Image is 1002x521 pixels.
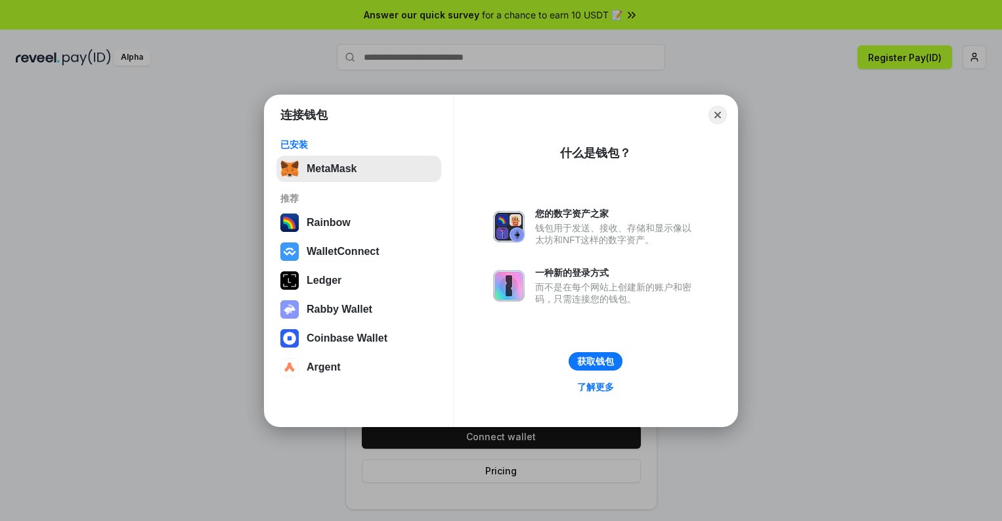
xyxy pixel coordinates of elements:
div: 一种新的登录方式 [535,267,698,279]
button: MetaMask [276,156,441,182]
div: Ledger [307,275,341,286]
img: svg+xml,%3Csvg%20fill%3D%22none%22%20height%3D%2233%22%20viewBox%3D%220%200%2035%2033%22%20width%... [280,160,299,178]
button: Close [708,106,727,124]
img: svg+xml,%3Csvg%20width%3D%2228%22%20height%3D%2228%22%20viewBox%3D%220%200%2028%2028%22%20fill%3D... [280,329,299,348]
img: svg+xml,%3Csvg%20xmlns%3D%22http%3A%2F%2Fwww.w3.org%2F2000%2Fsvg%22%20width%3D%2228%22%20height%3... [280,271,299,290]
div: 什么是钱包？ [560,145,631,161]
div: MetaMask [307,163,357,175]
div: 而不是在每个网站上创建新的账户和密码，只需连接您的钱包。 [535,281,698,305]
img: svg+xml,%3Csvg%20width%3D%2228%22%20height%3D%2228%22%20viewBox%3D%220%200%2028%2028%22%20fill%3D... [280,242,299,261]
button: Rabby Wallet [276,296,441,323]
div: 钱包用于发送、接收、存储和显示像以太坊和NFT这样的数字资产。 [535,222,698,246]
div: 已安装 [280,139,437,150]
img: svg+xml,%3Csvg%20width%3D%22120%22%20height%3D%22120%22%20viewBox%3D%220%200%20120%20120%22%20fil... [280,214,299,232]
img: svg+xml,%3Csvg%20xmlns%3D%22http%3A%2F%2Fwww.w3.org%2F2000%2Fsvg%22%20fill%3D%22none%22%20viewBox... [493,211,525,242]
img: svg+xml,%3Csvg%20width%3D%2228%22%20height%3D%2228%22%20viewBox%3D%220%200%2028%2028%22%20fill%3D... [280,358,299,376]
button: Rainbow [276,210,441,236]
img: svg+xml,%3Csvg%20xmlns%3D%22http%3A%2F%2Fwww.w3.org%2F2000%2Fsvg%22%20fill%3D%22none%22%20viewBox... [493,270,525,302]
div: 获取钱包 [577,355,614,367]
div: Argent [307,361,341,373]
div: Coinbase Wallet [307,332,387,344]
div: WalletConnect [307,246,380,258]
button: Argent [276,354,441,380]
button: WalletConnect [276,238,441,265]
div: 推荐 [280,193,437,204]
a: 了解更多 [569,378,622,396]
h1: 连接钱包 [280,107,328,123]
img: svg+xml,%3Csvg%20xmlns%3D%22http%3A%2F%2Fwww.w3.org%2F2000%2Fsvg%22%20fill%3D%22none%22%20viewBox... [280,300,299,319]
div: 了解更多 [577,381,614,393]
button: Ledger [276,267,441,294]
div: 您的数字资产之家 [535,208,698,219]
div: Rainbow [307,217,351,229]
button: Coinbase Wallet [276,325,441,351]
button: 获取钱包 [569,352,622,371]
div: Rabby Wallet [307,304,372,315]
